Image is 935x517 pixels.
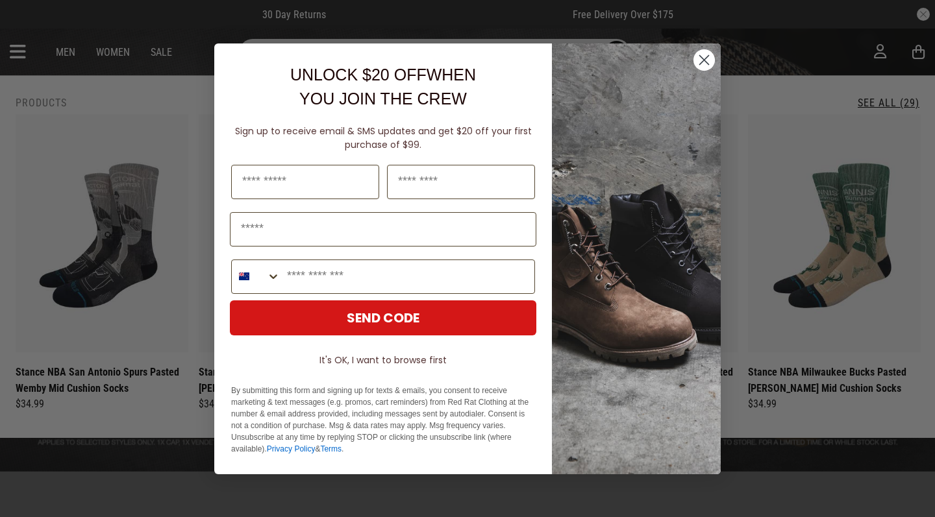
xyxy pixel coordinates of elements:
[427,66,476,84] span: WHEN
[230,300,536,335] button: SEND CODE
[230,348,536,372] button: It's OK, I want to browse first
[267,444,316,453] a: Privacy Policy
[552,43,721,474] img: f7662613-148e-4c88-9575-6c6b5b55a647.jpeg
[320,444,342,453] a: Terms
[693,49,716,71] button: Close dialog
[231,385,535,455] p: By submitting this form and signing up for texts & emails, you consent to receive marketing & tex...
[235,125,532,151] span: Sign up to receive email & SMS updates and get $20 off your first purchase of $99.
[232,260,280,293] button: Search Countries
[290,66,427,84] span: UNLOCK $20 OFF
[239,271,249,282] img: New Zealand
[10,5,49,44] button: Open LiveChat chat widget
[230,212,536,246] input: Email
[299,90,467,108] span: YOU JOIN THE CREW
[231,165,379,199] input: First Name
